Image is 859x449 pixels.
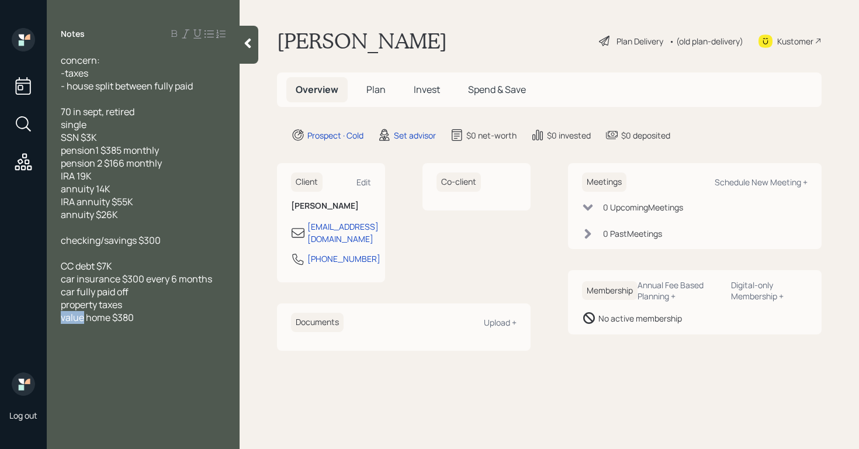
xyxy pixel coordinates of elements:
div: Digital-only Membership + [731,279,808,302]
div: $0 net-worth [466,129,517,141]
span: 70 in sept, retired [61,105,134,118]
div: $0 deposited [621,129,670,141]
div: Plan Delivery [616,35,663,47]
span: IRA annuity $55K [61,195,133,208]
span: -taxes [61,67,88,80]
h6: Co-client [437,172,481,192]
span: SSN $3K [61,131,97,144]
h6: Membership [582,281,638,301]
div: Upload + [484,317,517,328]
span: checking/savings $300 [61,234,161,247]
span: property taxes [61,298,122,311]
span: CC debt $7K [61,260,112,272]
div: Kustomer [777,35,813,47]
span: Invest [414,83,440,96]
div: Edit [356,177,371,188]
div: Prospect · Cold [307,129,363,141]
div: [EMAIL_ADDRESS][DOMAIN_NAME] [307,220,379,245]
span: Overview [296,83,338,96]
h6: Documents [291,313,344,332]
span: Plan [366,83,386,96]
span: value home $380 [61,311,134,324]
span: annuity 14K [61,182,110,195]
h6: Meetings [582,172,626,192]
div: Set advisor [394,129,436,141]
h1: [PERSON_NAME] [277,28,447,54]
span: single [61,118,86,131]
label: Notes [61,28,85,40]
h6: [PERSON_NAME] [291,201,371,211]
div: $0 invested [547,129,591,141]
span: - house split between fully paid [61,80,193,92]
div: Annual Fee Based Planning + [638,279,722,302]
div: No active membership [598,312,682,324]
span: pension 2 $166 monthly [61,157,162,170]
h6: Client [291,172,323,192]
span: annuity $26K [61,208,118,221]
div: Log out [9,410,37,421]
div: • (old plan-delivery) [669,35,743,47]
div: 0 Past Meeting s [603,227,662,240]
span: concern: [61,54,100,67]
div: Schedule New Meeting + [715,177,808,188]
span: IRA 19K [61,170,92,182]
div: 0 Upcoming Meeting s [603,201,683,213]
span: car insurance $300 every 6 months car fully paid off [61,272,214,298]
div: [PHONE_NUMBER] [307,253,380,265]
span: pension1 $385 monthly [61,144,159,157]
img: retirable_logo.png [12,372,35,396]
span: Spend & Save [468,83,526,96]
